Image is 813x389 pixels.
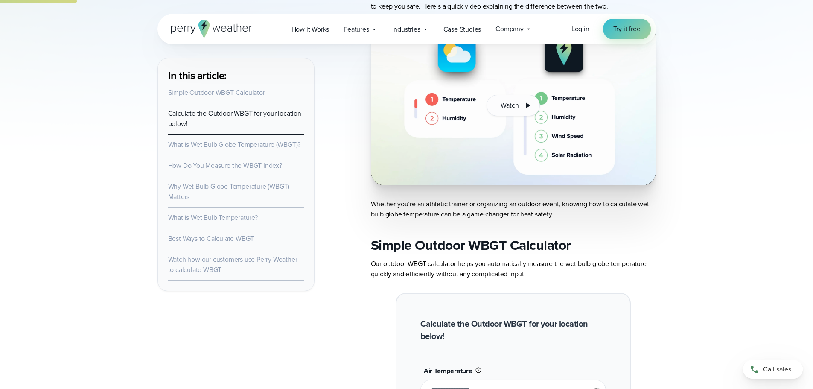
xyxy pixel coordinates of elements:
a: Calculate the Outdoor WBGT for your location below! [168,108,301,129]
a: Case Studies [436,20,489,38]
span: How it Works [291,24,329,35]
h2: Simple Outdoor WBGT Calculator [371,237,656,254]
span: Watch [501,100,519,111]
a: Call sales [743,360,803,379]
a: What is Wet Bulb Temperature? [168,213,258,222]
span: Try it free [613,24,641,34]
h3: In this article: [168,69,304,82]
span: Air Temperature [424,366,472,376]
a: Log in [571,24,589,34]
span: Features [344,24,369,35]
a: How it Works [284,20,337,38]
button: Watch [487,95,539,116]
p: Our outdoor WBGT calculator helps you automatically measure the wet bulb globe temperature quickl... [371,259,656,279]
a: Simple Outdoor WBGT Calculator [168,88,265,97]
a: What is Wet Bulb Globe Temperature (WBGT)? [168,140,301,149]
a: Try it free [603,19,651,39]
a: Why Wet Bulb Globe Temperature (WBGT) Matters [168,181,290,202]
p: Whether you’re an athletic trainer or organizing an outdoor event, knowing how to calculate wet b... [371,199,656,219]
span: Industries [392,24,420,35]
span: Call sales [763,364,791,374]
a: Best Ways to Calculate WBGT [168,234,254,243]
h2: Calculate the Outdoor WBGT for your location below! [420,318,606,342]
span: Company [495,24,524,34]
a: Watch how our customers use Perry Weather to calculate WBGT [168,254,297,275]
span: Case Studies [443,24,481,35]
a: How Do You Measure the WBGT Index? [168,161,282,170]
